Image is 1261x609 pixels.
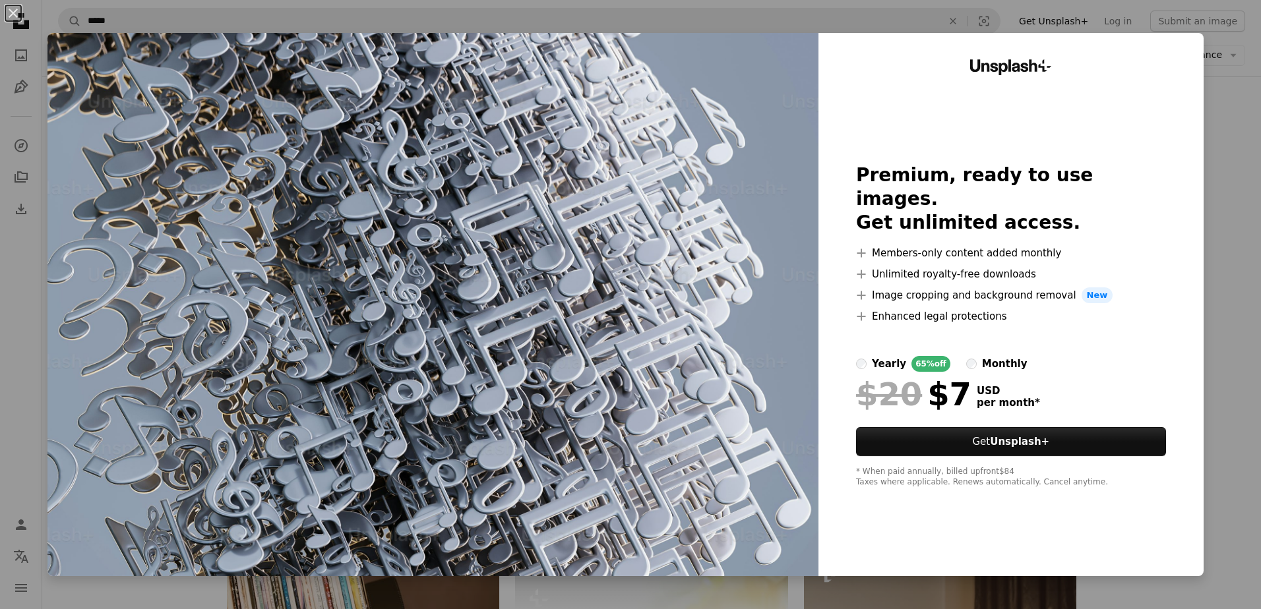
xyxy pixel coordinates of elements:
[856,377,922,411] span: $20
[1082,287,1113,303] span: New
[977,397,1040,409] span: per month *
[856,359,867,369] input: yearly65%off
[856,308,1166,324] li: Enhanced legal protections
[856,427,1166,456] button: GetUnsplash+
[856,467,1166,488] div: * When paid annually, billed upfront $84 Taxes where applicable. Renews automatically. Cancel any...
[982,356,1028,372] div: monthly
[966,359,977,369] input: monthly
[856,377,971,411] div: $7
[856,163,1166,235] h2: Premium, ready to use images. Get unlimited access.
[911,356,950,372] div: 65% off
[977,385,1040,397] span: USD
[872,356,906,372] div: yearly
[856,245,1166,261] li: Members-only content added monthly
[856,266,1166,282] li: Unlimited royalty-free downloads
[990,436,1049,448] strong: Unsplash+
[856,287,1166,303] li: Image cropping and background removal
